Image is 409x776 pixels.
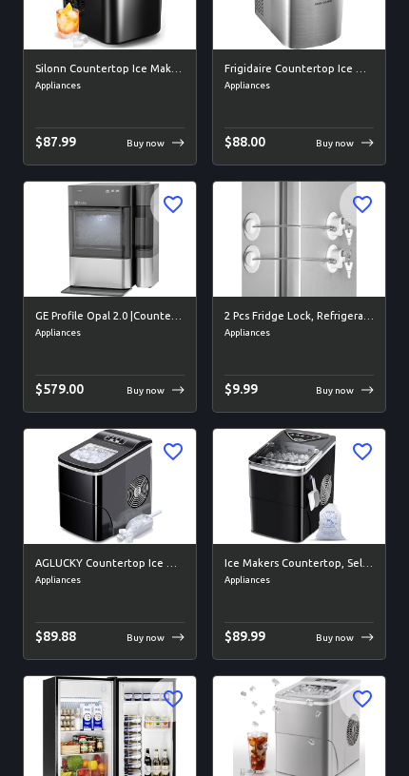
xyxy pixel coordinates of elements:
span: $ 579.00 [35,381,84,397]
h6: Silonn Countertop Ice Maker, 9 Cubes Ready in 6 Mins, 26lbs in 24Hrs, Self-Cleaning Ice Machine w... [35,61,185,78]
p: Buy now [127,383,165,398]
span: $ 9.99 [224,381,258,397]
img: 2 Pcs Fridge Lock, Refrigerator Lock for Children, Mini Fridge Locks for Kids, Freezer Lock, Used... [213,182,385,297]
h6: Frigidaire Countertop Ice Maker, Compact Machine, 26 lbs per day, Stainless [224,61,374,78]
span: Appliances [224,78,374,93]
span: $ 89.99 [224,629,265,644]
span: Appliances [35,78,185,93]
span: $ 89.88 [35,629,76,644]
h6: GE Profile Opal 2.0 |Countertop Nugget Ice Maker with Side Tank|Portable Ice Machine w/ WiFi Conn... [35,308,185,325]
span: $ 88.00 [224,134,265,149]
p: Buy now [127,136,165,150]
span: Appliances [35,325,185,340]
span: Appliances [224,572,374,588]
p: Buy now [127,630,165,645]
p: Buy now [316,630,354,645]
img: AGLUCKY Countertop Ice Maker Machine, Portable Ice Makers Countertop, Make 26 lbs ice in 24 hrs,I... [24,429,196,544]
img: Ice Makers Countertop, Self-Cleaning Function, Portable Electric Ice Cube Maker Machine, 9 Pebble... [213,429,385,544]
span: $ 87.99 [35,134,76,149]
img: GE Profile Opal 2.0 |Countertop Nugget Ice Maker with Side Tank|Portable Ice Machine w/ WiFi Conn... [24,182,196,297]
p: Buy now [316,136,354,150]
h6: Ice Makers Countertop, Self-Cleaning Function, Portable Electric Ice Cube Maker Machine, 9 Pebble... [224,555,374,572]
h6: 2 Pcs Fridge Lock, Refrigerator Lock for Children, Mini Fridge Locks for Kids, Freezer Lock, Used... [224,308,374,325]
span: Appliances [35,572,185,588]
p: Buy now [316,383,354,398]
span: Appliances [224,325,374,340]
h6: AGLUCKY Countertop Ice Maker Machine, Portable Ice Makers Countertop, Make 26 lbs ice in 24 hrs,I... [35,555,185,572]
